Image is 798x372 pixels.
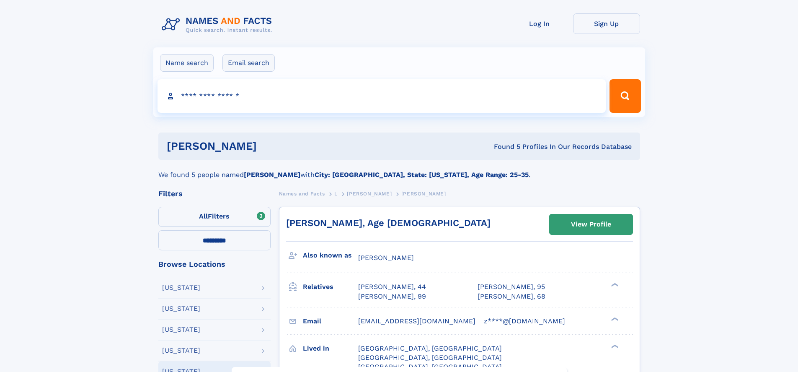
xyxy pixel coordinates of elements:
h3: Relatives [303,280,358,294]
h3: Email [303,314,358,328]
b: [PERSON_NAME] [244,171,300,179]
span: [GEOGRAPHIC_DATA], [GEOGRAPHIC_DATA] [358,363,502,371]
span: [GEOGRAPHIC_DATA], [GEOGRAPHIC_DATA] [358,354,502,362]
b: City: [GEOGRAPHIC_DATA], State: [US_STATE], Age Range: 25-35 [315,171,529,179]
span: [EMAIL_ADDRESS][DOMAIN_NAME] [358,317,475,325]
img: Logo Names and Facts [158,13,279,36]
a: View Profile [550,214,633,234]
a: [PERSON_NAME], 68 [478,292,545,301]
div: ❯ [609,343,619,349]
div: ❯ [609,282,619,288]
span: [PERSON_NAME] [347,191,392,197]
h3: Also known as [303,248,358,263]
input: search input [158,79,606,113]
a: [PERSON_NAME], 99 [358,292,426,301]
h1: [PERSON_NAME] [167,141,375,151]
a: L [334,188,338,199]
a: Names and Facts [279,188,325,199]
h3: Lived in [303,341,358,356]
div: [US_STATE] [162,326,200,333]
span: L [334,191,338,197]
label: Name search [160,54,214,72]
label: Filters [158,207,271,227]
a: [PERSON_NAME], Age [DEMOGRAPHIC_DATA] [286,218,491,228]
a: Sign Up [573,13,640,34]
a: [PERSON_NAME], 95 [478,282,545,291]
div: [US_STATE] [162,305,200,312]
div: ❯ [609,316,619,322]
div: [US_STATE] [162,284,200,291]
div: Filters [158,190,271,198]
a: [PERSON_NAME] [347,188,392,199]
span: All [199,212,208,220]
button: Search Button [609,79,640,113]
label: Email search [222,54,275,72]
div: We found 5 people named with . [158,160,640,180]
span: [GEOGRAPHIC_DATA], [GEOGRAPHIC_DATA] [358,344,502,352]
div: Browse Locations [158,260,271,268]
div: [US_STATE] [162,347,200,354]
a: [PERSON_NAME], 44 [358,282,426,291]
div: Found 5 Profiles In Our Records Database [375,142,632,151]
span: [PERSON_NAME] [401,191,446,197]
span: [PERSON_NAME] [358,254,414,262]
div: View Profile [571,215,611,234]
a: Log In [506,13,573,34]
